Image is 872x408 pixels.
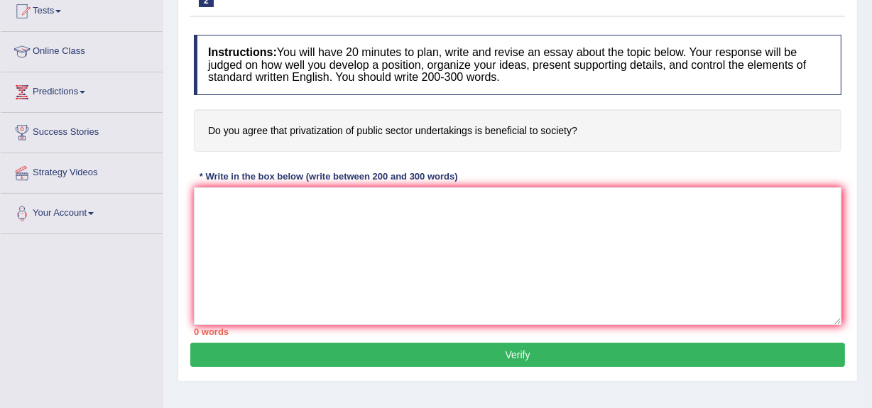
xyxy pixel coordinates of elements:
div: 0 words [194,325,841,338]
a: Your Account [1,194,163,229]
h4: You will have 20 minutes to plan, write and revise an essay about the topic below. Your response ... [194,35,841,95]
a: Predictions [1,72,163,108]
button: Verify [190,343,845,367]
b: Instructions: [208,46,277,58]
a: Online Class [1,32,163,67]
div: * Write in the box below (write between 200 and 300 words) [194,170,463,183]
h4: Do you agree that privatization of public sector undertakings is beneficial to society? [194,109,841,153]
a: Success Stories [1,113,163,148]
a: Strategy Videos [1,153,163,189]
